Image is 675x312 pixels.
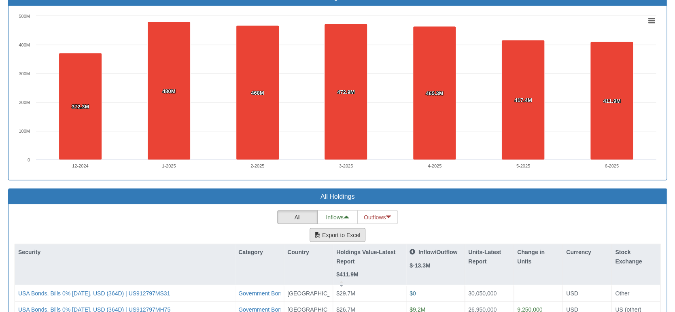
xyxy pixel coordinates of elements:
[251,90,264,96] tspan: 468M
[19,14,30,19] text: 500M
[514,97,532,103] tspan: 417.4M
[337,89,354,95] tspan: 472.9M
[336,271,358,277] strong: $411.9M
[563,244,611,259] div: Currency
[18,289,170,297] button: USA Bonds, Bills 0% [DATE], USD (364D) | US912797MS31
[468,247,510,265] p: Units-Latest Report
[284,244,333,259] div: Country
[357,210,398,224] button: Outflows
[162,88,176,94] tspan: 480M
[310,228,365,242] button: Export to Excel
[426,90,443,96] tspan: 465.3M
[277,210,318,224] button: All
[428,163,442,168] text: 4-2025
[238,289,287,297] button: Government Bonds
[19,71,30,76] text: 300M
[339,163,353,168] text: 3-2025
[603,98,620,104] tspan: 411.9M
[615,289,657,297] div: Other
[19,42,30,47] text: 400M
[15,244,235,259] div: Security
[566,289,608,297] div: USD
[410,247,457,256] p: Inflow/Outflow
[336,247,403,265] p: Holdings Value-Latest Report
[287,289,329,297] div: [GEOGRAPHIC_DATA]
[235,244,284,259] div: Category
[19,129,30,134] text: 100M
[72,163,88,168] text: 12-2024
[517,247,559,265] p: Change in Units
[612,244,660,269] div: Stock Exchange
[28,157,30,162] text: 0
[410,262,430,268] strong: $-13.3M
[72,104,89,110] tspan: 372.3M
[468,289,510,297] div: 30,050,000
[19,100,30,105] text: 200M
[317,210,358,224] button: Inflows
[410,290,416,296] span: $0
[605,163,618,168] text: 6-2025
[162,163,176,168] text: 1-2025
[15,193,660,200] h3: All Holdings
[516,163,530,168] text: 5-2025
[336,290,355,296] span: $29.7M
[250,163,264,168] text: 2-2025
